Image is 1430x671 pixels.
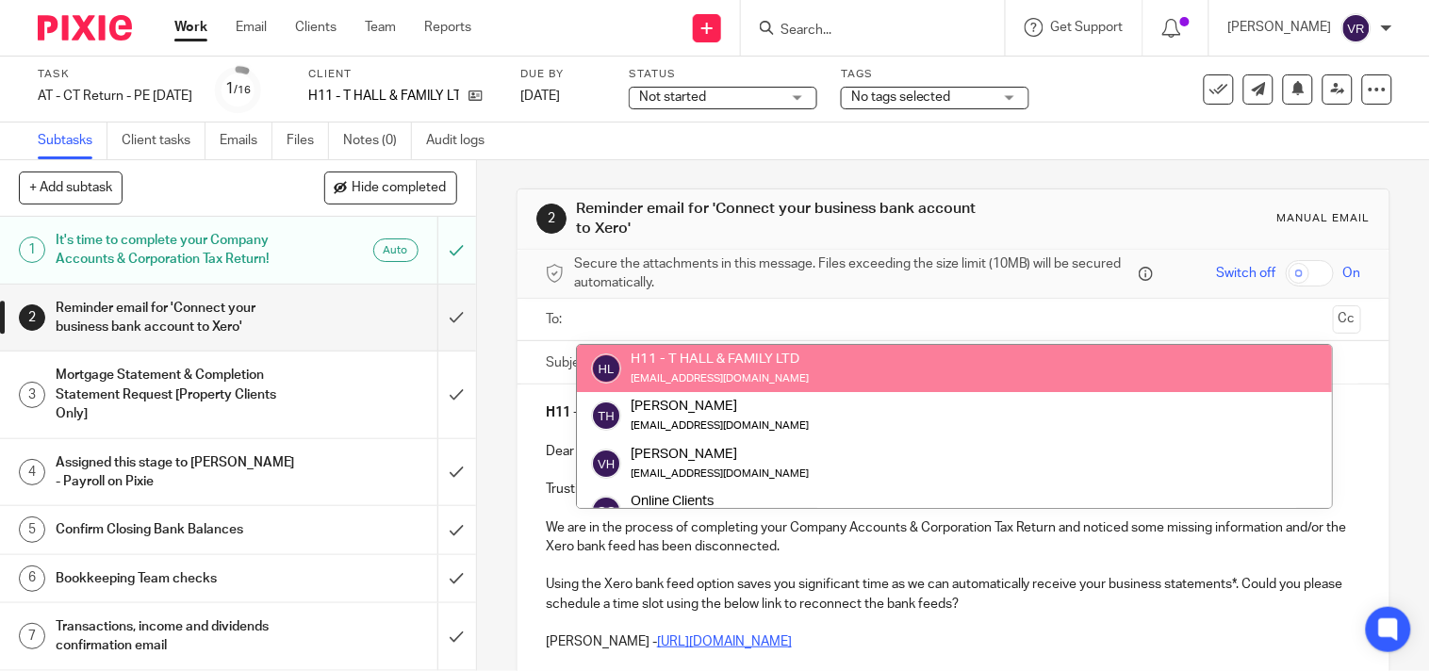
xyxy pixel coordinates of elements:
span: Hide completed [353,181,447,196]
span: [DATE] [520,90,560,103]
img: Pixie [38,15,132,41]
h1: Transactions, income and dividends confirmation email [56,613,298,661]
a: Clients [295,18,337,37]
input: Search [779,23,948,40]
a: Emails [220,123,272,159]
p: Trusting all is well. [546,480,1361,499]
div: 5 [19,516,45,543]
p: [PERSON_NAME] [1228,18,1332,37]
div: 2 [19,304,45,331]
a: Client tasks [122,123,205,159]
h1: Assigned this stage to [PERSON_NAME] - Payroll on Pixie [56,449,298,497]
p: We are in the process of completing your Company Accounts & Corporation Tax Return and noticed so... [546,518,1361,557]
div: 6 [19,565,45,592]
label: Subject: [546,353,595,372]
div: 7 [19,623,45,649]
label: Task [38,67,192,82]
span: Switch off [1217,264,1276,283]
h1: Reminder email for 'Connect your business bank account to Xero' [56,294,298,342]
span: Secure the attachments in this message. Files exceeding the size limit (10MB) will be secured aut... [574,254,1134,293]
a: Email [236,18,267,37]
a: [URL][DOMAIN_NAME] [657,635,792,648]
p: Dear [PERSON_NAME], [546,442,1361,461]
span: On [1343,264,1361,283]
h1: Confirm Closing Bank Balances [56,516,298,544]
a: Files [287,123,329,159]
button: Cc [1333,305,1361,334]
p: [PERSON_NAME] - [546,632,1361,651]
p: H11 - T HALL & FAMILY LTD [308,87,459,106]
small: [EMAIL_ADDRESS][DOMAIN_NAME] [631,420,809,431]
a: Team [365,18,396,37]
img: svg%3E [591,448,621,478]
div: AT - CT Return - PE [DATE] [38,87,192,106]
div: [PERSON_NAME] [631,397,809,416]
span: Get Support [1051,21,1124,34]
p: Using the Xero bank feed option saves you significant time as we can automatically receive your b... [546,575,1361,614]
div: 1 [19,237,45,263]
img: svg%3E [591,496,621,526]
a: Audit logs [426,123,499,159]
label: Tags [841,67,1029,82]
button: + Add subtask [19,172,123,204]
img: svg%3E [1341,13,1372,43]
div: Online Clients [631,492,809,511]
label: Client [308,67,497,82]
small: [EMAIL_ADDRESS][DOMAIN_NAME] [631,467,809,478]
img: svg%3E [591,401,621,431]
strong: H11 - T HALL & FAMILY LTD [546,406,712,419]
label: To: [546,310,567,329]
a: Notes (0) [343,123,412,159]
label: Status [629,67,817,82]
div: AT - CT Return - PE 31-08-2025 [38,87,192,106]
a: Reports [424,18,471,37]
div: 3 [19,382,45,408]
div: 2 [536,204,567,234]
div: Manual email [1277,211,1371,226]
div: 1 [226,78,252,100]
a: Subtasks [38,123,107,159]
div: Auto [373,238,419,262]
small: /16 [235,85,252,95]
button: Hide completed [324,172,457,204]
span: Not started [639,90,706,104]
h1: Bookkeeping Team checks [56,565,298,593]
span: No tags selected [851,90,951,104]
small: [EMAIL_ADDRESS][DOMAIN_NAME] [631,373,809,384]
div: [PERSON_NAME] [631,444,809,463]
a: Work [174,18,207,37]
div: 4 [19,459,45,485]
h1: Reminder email for 'Connect your business bank account to Xero' [576,199,994,239]
img: svg%3E [591,353,621,384]
h1: It's time to complete your Company Accounts & Corporation Tax Return! [56,226,298,274]
h1: Mortgage Statement & Completion Statement Request [Property Clients Only] [56,361,298,428]
label: Due by [520,67,605,82]
div: H11 - T HALL & FAMILY LTD [631,350,809,368]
